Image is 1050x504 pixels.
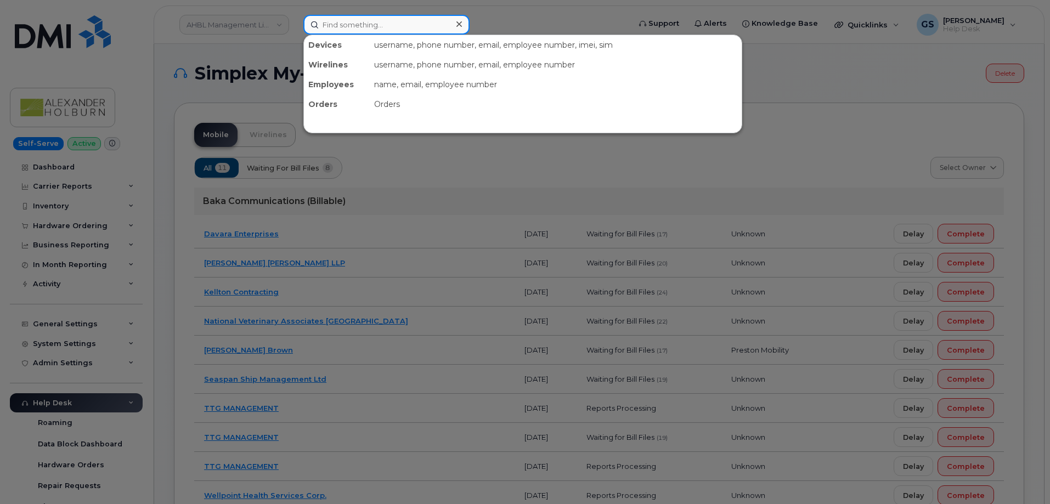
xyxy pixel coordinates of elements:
[370,35,742,55] div: username, phone number, email, employee number, imei, sim
[304,94,370,114] div: Orders
[304,35,370,55] div: Devices
[370,55,742,75] div: username, phone number, email, employee number
[370,75,742,94] div: name, email, employee number
[370,94,742,114] div: Orders
[304,55,370,75] div: Wirelines
[304,75,370,94] div: Employees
